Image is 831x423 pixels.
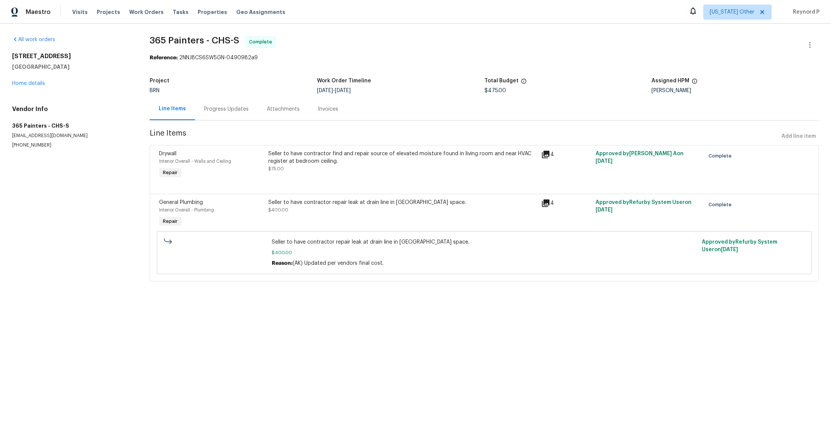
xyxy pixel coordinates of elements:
[159,159,231,164] span: Interior Overall - Walls and Ceiling
[272,238,697,246] span: Seller to have contractor repair leak at drain line in [GEOGRAPHIC_DATA] space.
[541,150,591,159] div: 4
[198,8,227,16] span: Properties
[150,78,169,83] h5: Project
[150,88,159,93] span: BRN
[721,247,738,252] span: [DATE]
[484,78,518,83] h5: Total Budget
[150,54,819,62] div: 2NNJ8CS6SW5GN-0490982a9
[236,8,285,16] span: Geo Assignments
[173,9,189,15] span: Tasks
[596,159,613,164] span: [DATE]
[150,36,239,45] span: 365 Painters - CHS-S
[710,8,754,16] span: [US_STATE] Other
[159,105,186,113] div: Line Items
[267,105,300,113] div: Attachments
[12,52,132,60] h2: [STREET_ADDRESS]
[160,169,181,176] span: Repair
[12,133,132,139] p: [EMAIL_ADDRESS][DOMAIN_NAME]
[596,200,692,213] span: Approved by Refurby System User on
[129,8,164,16] span: Work Orders
[72,8,88,16] span: Visits
[651,88,819,93] div: [PERSON_NAME]
[702,239,777,252] span: Approved by Refurby System User on
[268,208,288,212] span: $400.00
[318,105,338,113] div: Invoices
[317,78,371,83] h5: Work Order Timeline
[541,199,591,208] div: 4
[12,122,132,130] h5: 365 Painters - CHS-S
[204,105,249,113] div: Progress Updates
[150,55,178,60] b: Reference:
[484,88,506,93] span: $475.00
[12,142,132,148] p: [PHONE_NUMBER]
[150,130,778,144] span: Line Items
[521,78,527,88] span: The total cost of line items that have been proposed by Opendoor. This sum includes line items th...
[317,88,333,93] span: [DATE]
[159,200,203,205] span: General Plumbing
[160,218,181,225] span: Repair
[596,207,613,213] span: [DATE]
[272,249,697,256] span: $400.00
[292,261,384,266] span: (AK) Updated per vendors final cost.
[317,88,351,93] span: -
[12,105,132,113] h4: Vendor Info
[335,88,351,93] span: [DATE]
[97,8,120,16] span: Projects
[12,37,55,42] a: All work orders
[268,167,284,171] span: $75.00
[651,78,689,83] h5: Assigned HPM
[272,261,292,266] span: Reason:
[26,8,51,16] span: Maestro
[159,151,176,156] span: Drywall
[159,208,214,212] span: Interior Overall - Plumbing
[709,201,735,208] span: Complete
[268,150,537,165] div: Seller to have contractor find and repair source of elevated moisture found in living room and ne...
[12,63,132,71] h5: [GEOGRAPHIC_DATA]
[692,78,698,88] span: The hpm assigned to this work order.
[790,8,820,16] span: Reynord P
[249,38,275,46] span: Complete
[12,81,45,86] a: Home details
[596,151,684,164] span: Approved by [PERSON_NAME] A on
[268,199,537,206] div: Seller to have contractor repair leak at drain line in [GEOGRAPHIC_DATA] space.
[709,152,735,160] span: Complete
